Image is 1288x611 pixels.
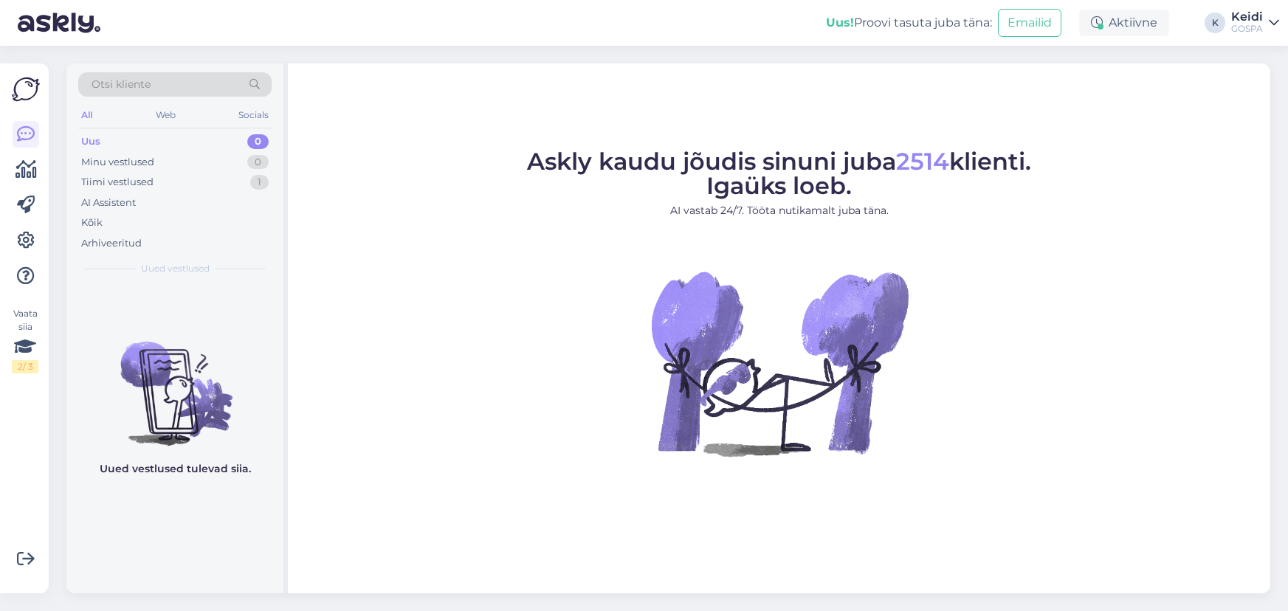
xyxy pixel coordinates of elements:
span: Uued vestlused [141,262,210,275]
img: No Chat active [647,230,912,496]
div: K [1205,13,1225,33]
div: 2 / 3 [12,360,38,373]
div: 1 [250,175,269,190]
span: Askly kaudu jõudis sinuni juba klienti. Igaüks loeb. [527,147,1031,200]
img: Askly Logo [12,75,40,103]
div: Vaata siia [12,307,38,373]
div: Arhiveeritud [81,236,142,251]
p: AI vastab 24/7. Tööta nutikamalt juba täna. [527,203,1031,218]
div: 0 [247,134,269,149]
p: Uued vestlused tulevad siia. [100,461,251,477]
div: All [78,106,95,125]
div: AI Assistent [81,196,136,210]
div: Kõik [81,215,103,230]
div: Socials [235,106,272,125]
div: Tiimi vestlused [81,175,154,190]
button: Emailid [998,9,1061,37]
a: KeidiGOSPA [1231,11,1279,35]
div: Keidi [1231,11,1263,23]
div: Proovi tasuta juba täna: [826,14,992,32]
div: Uus [81,134,100,149]
div: GOSPA [1231,23,1263,35]
b: Uus! [826,15,854,30]
img: No chats [66,315,283,448]
span: Otsi kliente [92,77,151,92]
div: 0 [247,155,269,170]
div: Web [153,106,179,125]
div: Minu vestlused [81,155,154,170]
div: Aktiivne [1079,10,1169,36]
span: 2514 [896,147,949,176]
